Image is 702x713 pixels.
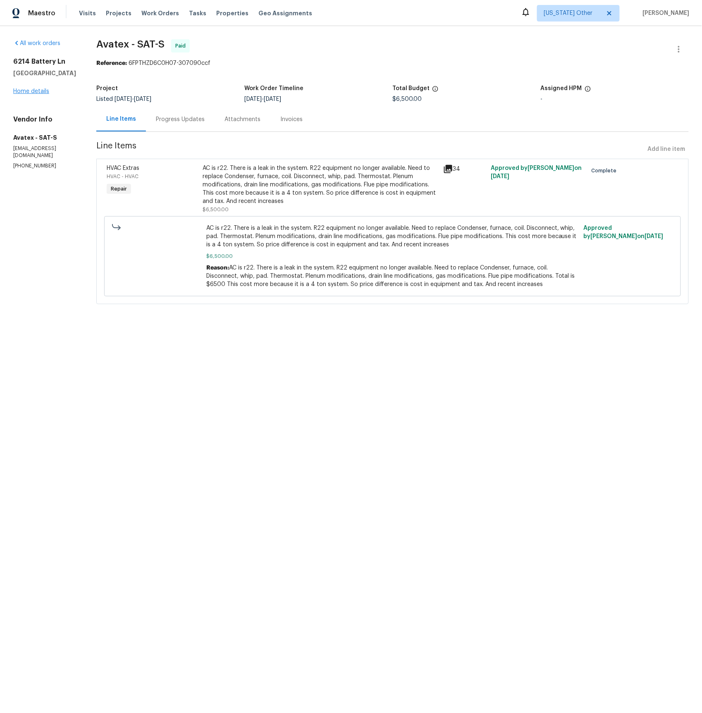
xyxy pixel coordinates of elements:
[107,185,130,193] span: Repair
[134,96,151,102] span: [DATE]
[13,115,76,124] h4: Vendor Info
[115,96,132,102] span: [DATE]
[106,9,131,17] span: Projects
[491,174,510,179] span: [DATE]
[443,164,486,174] div: 34
[96,39,165,49] span: Avatex - SAT-S
[175,42,189,50] span: Paid
[645,234,664,239] span: [DATE]
[13,88,49,94] a: Home details
[280,115,303,124] div: Invoices
[640,9,690,17] span: [PERSON_NAME]
[96,96,151,102] span: Listed
[206,265,229,271] span: Reason:
[584,225,664,239] span: Approved by [PERSON_NAME] on
[96,142,645,157] span: Line Items
[591,167,620,175] span: Complete
[264,96,281,102] span: [DATE]
[107,165,139,171] span: HVAC Extras
[13,162,76,169] p: [PHONE_NUMBER]
[96,59,689,67] div: 6FPTHZD6C0H07-307090ccf
[541,96,689,102] div: -
[28,9,55,17] span: Maestro
[432,86,439,96] span: The total cost of line items that have been proposed by Opendoor. This sum includes line items th...
[13,69,76,77] h5: [GEOGRAPHIC_DATA]
[216,9,248,17] span: Properties
[224,115,260,124] div: Attachments
[96,60,127,66] b: Reference:
[107,174,138,179] span: HVAC - HVAC
[79,9,96,17] span: Visits
[13,134,76,142] h5: Avatex - SAT-S
[392,96,422,102] span: $6,500.00
[206,252,579,260] span: $6,500.00
[491,165,582,179] span: Approved by [PERSON_NAME] on
[115,96,151,102] span: -
[244,96,262,102] span: [DATE]
[13,57,76,66] h2: 6214 Battery Ln
[206,265,575,287] span: AC is r22. There is a leak in the system. R22 equipment no longer available. Need to replace Cond...
[206,224,579,249] span: AC is r22. There is a leak in the system. R22 equipment no longer available. Need to replace Cond...
[156,115,205,124] div: Progress Updates
[544,9,601,17] span: [US_STATE] Other
[13,145,76,159] p: [EMAIL_ADDRESS][DOMAIN_NAME]
[392,86,430,91] h5: Total Budget
[203,164,438,205] div: AC is r22. There is a leak in the system. R22 equipment no longer available. Need to replace Cond...
[244,86,303,91] h5: Work Order Timeline
[13,41,60,46] a: All work orders
[141,9,179,17] span: Work Orders
[258,9,312,17] span: Geo Assignments
[203,207,229,212] span: $6,500.00
[106,115,136,123] div: Line Items
[189,10,206,16] span: Tasks
[244,96,281,102] span: -
[541,86,582,91] h5: Assigned HPM
[96,86,118,91] h5: Project
[585,86,591,96] span: The hpm assigned to this work order.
